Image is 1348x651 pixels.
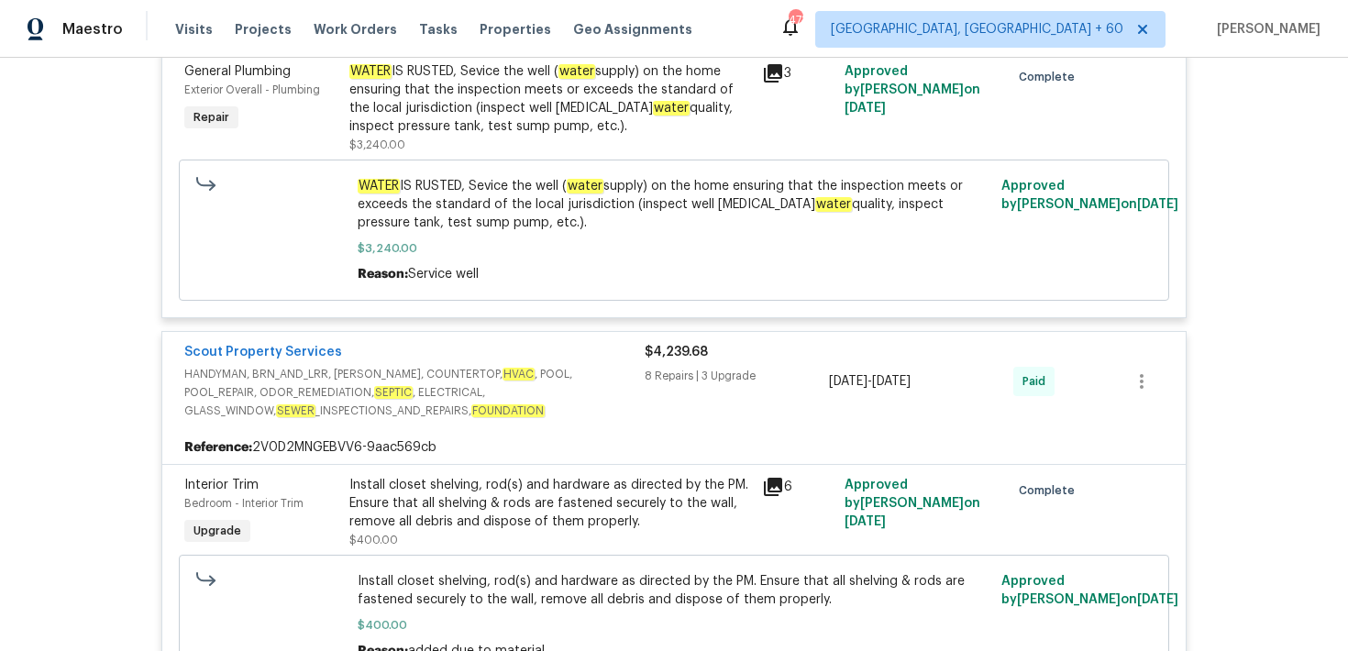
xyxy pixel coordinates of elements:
span: Upgrade [186,522,249,540]
span: HANDYMAN, BRN_AND_LRR, [PERSON_NAME], COUNTERTOP, , POOL, POOL_REPAIR, ODOR_REMEDIATION, , ELECTR... [184,365,645,420]
span: [DATE] [845,102,886,115]
span: [DATE] [1137,198,1178,211]
span: Maestro [62,20,123,39]
span: IS RUSTED, Sevice the well ( supply) on the home ensuring that the inspection meets or exceeds th... [358,177,991,232]
span: Install closet shelving, rod(s) and hardware as directed by the PM. Ensure that all shelving & ro... [358,572,991,609]
span: [DATE] [829,375,867,388]
span: $400.00 [349,535,398,546]
span: [DATE] [872,375,911,388]
em: HVAC [503,368,535,381]
em: water [558,64,595,79]
em: WATER [358,179,400,193]
span: Paid [1022,372,1053,391]
span: [PERSON_NAME] [1210,20,1320,39]
div: 2V0D2MNGEBVV6-9aac569cb [162,431,1186,464]
span: [DATE] [1137,593,1178,606]
span: Work Orders [314,20,397,39]
em: SEWER [276,404,315,417]
em: SEPTIC [374,386,413,399]
span: Approved by [PERSON_NAME] on [845,65,980,115]
a: Scout Property Services [184,346,342,359]
span: Complete [1019,481,1082,500]
div: 473 [789,11,801,29]
span: Bedroom - Interior Trim [184,498,304,509]
em: water [653,101,690,116]
em: WATER [349,64,392,79]
span: Tasks [419,23,458,36]
span: $3,240.00 [349,139,405,150]
span: Projects [235,20,292,39]
div: IS RUSTED, Sevice the well ( supply) on the home ensuring that the inspection meets or exceeds th... [349,62,751,136]
span: Properties [480,20,551,39]
span: Visits [175,20,213,39]
span: $400.00 [358,616,991,634]
span: Approved by [PERSON_NAME] on [1001,575,1178,606]
span: Repair [186,108,237,127]
span: $3,240.00 [358,239,991,258]
span: Approved by [PERSON_NAME] on [845,479,980,528]
span: Interior Trim [184,479,259,491]
div: 8 Repairs | 3 Upgrade [645,367,829,385]
em: FOUNDATION [471,404,545,417]
div: 6 [762,476,834,498]
span: Complete [1019,68,1082,86]
span: [DATE] [845,515,886,528]
div: 3 [762,62,834,84]
span: Exterior Overall - Plumbing [184,84,320,95]
div: Install closet shelving, rod(s) and hardware as directed by the PM. Ensure that all shelving & ro... [349,476,751,531]
span: Approved by [PERSON_NAME] on [1001,180,1178,211]
span: Service well [408,268,479,281]
em: water [815,197,852,212]
span: $4,239.68 [645,346,708,359]
em: water [567,179,603,193]
span: Reason: [358,268,408,281]
span: - [829,372,911,391]
b: Reference: [184,438,252,457]
span: [GEOGRAPHIC_DATA], [GEOGRAPHIC_DATA] + 60 [831,20,1123,39]
span: General Plumbing [184,65,291,78]
span: Geo Assignments [573,20,692,39]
